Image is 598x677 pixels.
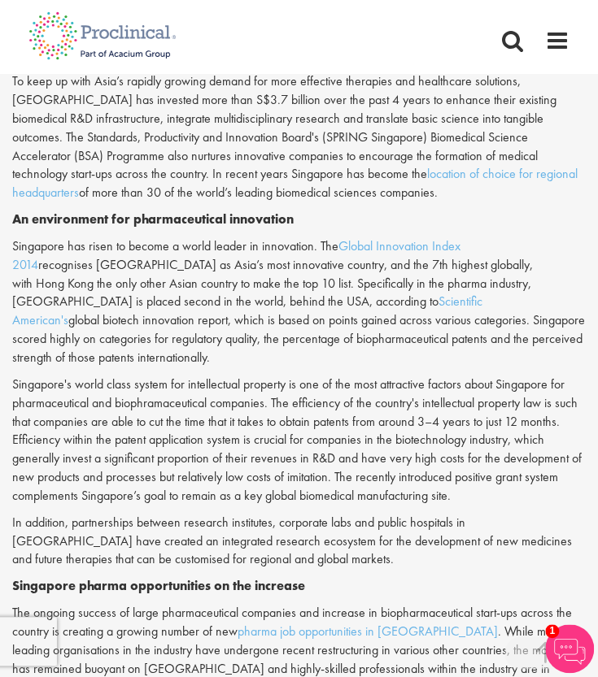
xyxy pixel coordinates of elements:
p: In addition, partnerships between research institutes, corporate labs and public hospitals in [GE... [12,513,586,569]
strong: Singapore pharma opportunities on the increase [12,576,305,593]
a: location of choice for regional headquarters [12,164,578,200]
a: Scientific American's [12,292,482,328]
span: 1 [545,624,559,638]
img: Chatbot [545,624,594,673]
strong: An environment for pharmaceutical innovation [12,210,294,227]
p: Singapore's world class system for intellectual property is one of the most attractive factors ab... [12,375,586,505]
a: pharma job opportunities in [GEOGRAPHIC_DATA] [238,622,498,639]
p: Singapore has risen to become a world leader in innovation. The recognises [GEOGRAPHIC_DATA] as A... [12,237,586,367]
a: Global Innovation Index 2014 [12,237,461,272]
p: To keep up with Asia’s rapidly growing demand for more effective therapies and healthcare solutio... [12,72,586,202]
